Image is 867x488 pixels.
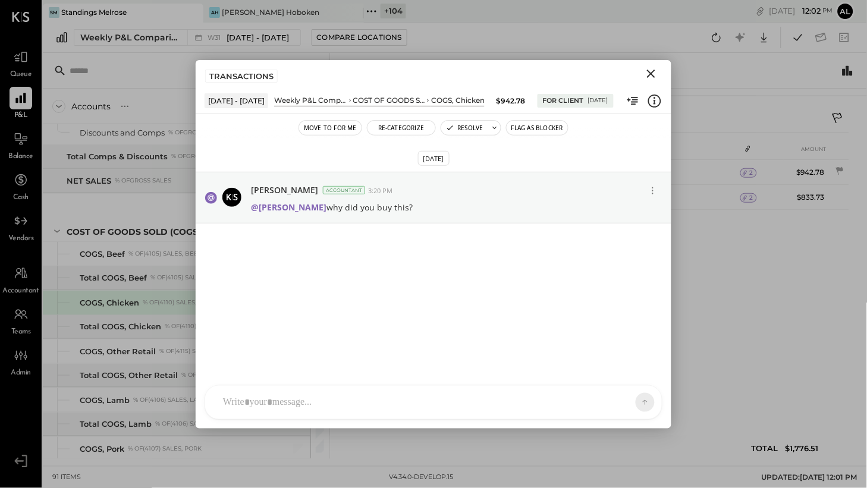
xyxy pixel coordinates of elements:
[143,298,226,307] div: % of (4110) Sales, Chicken
[317,32,402,42] div: Compare Locations
[543,96,584,106] div: For Client
[312,29,407,46] button: Compare Locations
[80,346,156,357] div: COGS, Other Retail
[299,121,362,135] button: Move to for me
[749,194,753,202] span: 2
[1,303,41,338] a: Teams
[381,4,406,18] div: + 104
[80,127,165,138] div: Discounts and Comps
[1,169,41,203] a: Cash
[80,395,130,406] div: COGS, Lamb
[168,128,225,137] div: % of GROSS SALES
[784,185,830,210] td: $833.73
[128,445,202,453] div: % of (4107) Sales, Pork
[80,443,124,455] div: COGS, Pork
[1,128,41,162] a: Balance
[128,250,202,258] div: % of (4105) Sales, Beef
[209,7,220,18] div: AH
[80,297,139,308] div: COGS, Chicken
[13,193,29,203] span: Cash
[115,177,171,185] div: % of GROSS SALES
[14,111,28,121] span: P&L
[49,7,59,18] div: SM
[67,226,201,238] div: COST OF GOODS SOLD (COGS)
[150,273,224,282] div: % of (4105) Sales, Beef
[80,248,125,260] div: COGS, Beef
[353,95,425,105] div: COST OF GOODS SOLD (COGS)
[389,473,454,482] div: v 4.34.0-develop.15
[836,2,855,21] button: Al
[165,322,248,330] div: % of (4110) Sales, Chicken
[755,5,767,17] div: copy link
[67,151,168,162] div: Total Comps & Discounts
[367,121,435,135] button: Re-Categorize
[8,152,33,162] span: Balance
[11,327,31,338] span: Teams
[588,96,608,105] div: [DATE]
[80,32,180,43] div: Weekly P&L Comparison
[1,344,41,379] a: Admin
[159,347,259,355] div: % of (4115) Sales, Other Retail
[11,368,31,379] span: Admin
[222,7,319,17] div: [PERSON_NAME] Hoboken
[762,473,857,481] span: UPDATED: [DATE] 12:01 PM
[52,473,81,482] div: 91 items
[80,321,161,332] div: Total COGS, Chicken
[155,420,230,428] div: % of (4106) Sales, Lamb
[274,95,347,105] div: Weekly P&L Comparison
[80,418,152,430] div: Total COGS, Lamb
[1,46,41,80] a: Queue
[67,175,111,187] div: NET SALES
[1,262,41,297] a: Accountant
[74,29,301,46] button: Weekly P&L Comparison W31[DATE] - [DATE]
[80,370,178,381] div: Total COGS, Other Retail
[10,70,32,80] span: Queue
[133,396,208,404] div: % of (4106) Sales, Lamb
[418,151,450,166] div: [DATE]
[841,64,855,78] button: Switch to Chart module
[441,121,488,135] button: Resolve
[227,32,290,43] span: [DATE] - [DATE]
[507,121,568,135] button: Flag as Blocker
[80,272,147,284] div: Total COGS, Beef
[497,96,526,106] div: $942.78
[784,160,830,185] td: $942.78
[3,286,39,297] span: Accountant
[71,100,111,112] div: Accounts
[171,152,228,160] div: % of GROSS SALES
[61,7,127,17] div: Standings Melrose
[749,169,753,177] span: 2
[769,5,833,17] div: [DATE]
[251,202,413,213] p: why did you buy this?
[1,87,41,121] a: P&L
[784,138,830,160] th: AMOUNT
[323,186,365,194] div: Accountant
[8,234,34,244] span: Vendors
[431,95,485,105] div: COGS, Chicken
[208,34,224,41] span: W31
[181,371,271,379] div: % of (4115) Sales, Other Retail
[368,186,392,196] span: 3:20 PM
[1,210,41,244] a: Vendors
